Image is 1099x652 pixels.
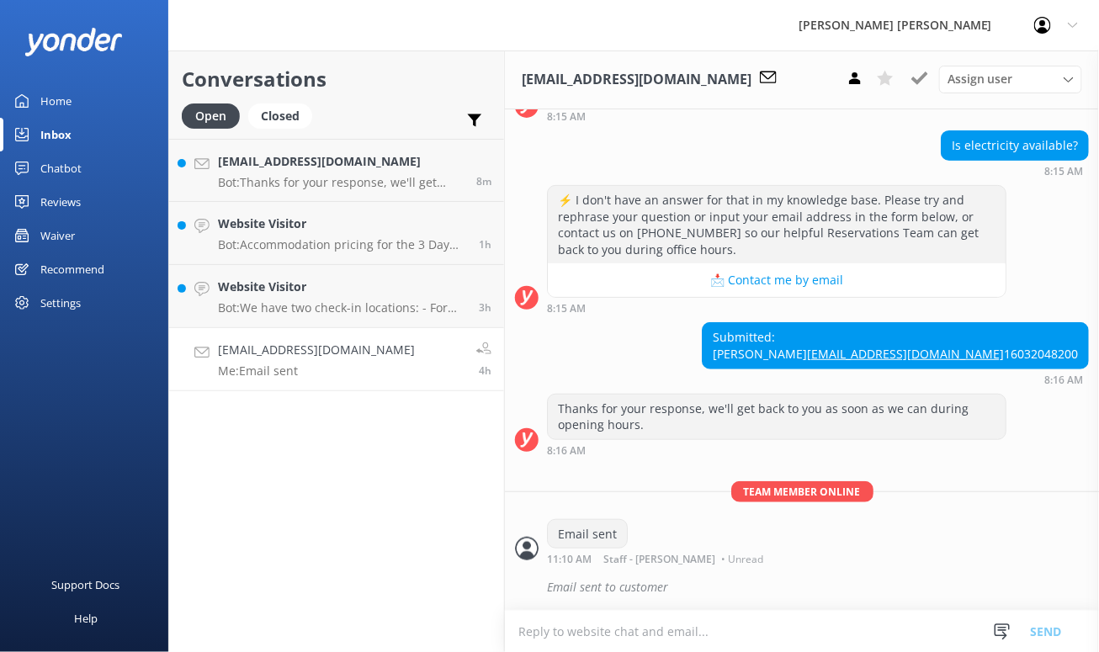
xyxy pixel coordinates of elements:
[218,341,415,359] h4: [EMAIL_ADDRESS][DOMAIN_NAME]
[547,302,1006,314] div: 08:15am 11-Aug-2025 (UTC +12:00) Pacific/Auckland
[218,215,466,233] h4: Website Visitor
[182,63,491,95] h2: Conversations
[515,573,1089,602] div: 2025-08-10T23:13:20.050
[182,103,240,129] div: Open
[25,28,122,56] img: yonder-white-logo.png
[807,346,1004,362] a: [EMAIL_ADDRESS][DOMAIN_NAME]
[547,553,767,565] div: 11:10am 11-Aug-2025 (UTC +12:00) Pacific/Auckland
[603,554,715,565] span: Staff - [PERSON_NAME]
[248,106,321,125] a: Closed
[548,395,1006,439] div: Thanks for your response, we'll get back to you as soon as we can during opening hours.
[169,328,504,391] a: [EMAIL_ADDRESS][DOMAIN_NAME]Me:Email sent4h
[479,363,491,378] span: 11:10am 11-Aug-2025 (UTC +12:00) Pacific/Auckland
[218,237,466,252] p: Bot: Accommodation pricing for the 3 Day Self-Guided Walk is based on twin-share. A single supple...
[218,363,415,379] p: Me: Email sent
[721,554,763,565] span: • Unread
[547,446,586,456] strong: 8:16 AM
[169,202,504,265] a: Website VisitorBot:Accommodation pricing for the 3 Day Self-Guided Walk is based on twin-share. A...
[547,573,1089,602] div: Email sent to customer
[547,110,1006,122] div: 08:15am 11-Aug-2025 (UTC +12:00) Pacific/Auckland
[548,186,1006,263] div: ⚡ I don't have an answer for that in my knowledge base. Please try and rephrase your question or ...
[218,278,466,296] h4: Website Visitor
[731,481,873,502] span: Team member online
[939,66,1082,93] div: Assign User
[941,165,1089,177] div: 08:15am 11-Aug-2025 (UTC +12:00) Pacific/Auckland
[40,118,72,151] div: Inbox
[40,252,104,286] div: Recommend
[942,131,1088,160] div: Is electricity available?
[182,106,248,125] a: Open
[548,520,627,549] div: Email sent
[40,286,81,320] div: Settings
[248,103,312,129] div: Closed
[218,300,466,315] p: Bot: We have two check-in locations: - For multiday trips, check in at [STREET_ADDRESS]. - For da...
[40,151,82,185] div: Chatbot
[479,237,491,252] span: 01:18pm 11-Aug-2025 (UTC +12:00) Pacific/Auckland
[169,139,504,202] a: [EMAIL_ADDRESS][DOMAIN_NAME]Bot:Thanks for your response, we'll get back to you as soon as we can...
[218,175,464,190] p: Bot: Thanks for your response, we'll get back to you as soon as we can during opening hours.
[703,323,1088,368] div: Submitted: [PERSON_NAME] 16032048200
[547,304,586,314] strong: 8:15 AM
[948,70,1013,88] span: Assign user
[702,374,1089,385] div: 08:16am 11-Aug-2025 (UTC +12:00) Pacific/Auckland
[547,444,1006,456] div: 08:16am 11-Aug-2025 (UTC +12:00) Pacific/Auckland
[547,554,592,565] strong: 11:10 AM
[1044,167,1083,177] strong: 8:15 AM
[522,69,751,91] h3: [EMAIL_ADDRESS][DOMAIN_NAME]
[548,263,1006,297] button: 📩 Contact me by email
[218,152,464,171] h4: [EMAIL_ADDRESS][DOMAIN_NAME]
[74,602,98,635] div: Help
[52,568,120,602] div: Support Docs
[547,112,586,122] strong: 8:15 AM
[40,185,81,219] div: Reviews
[40,219,75,252] div: Waiver
[40,84,72,118] div: Home
[479,300,491,315] span: 11:24am 11-Aug-2025 (UTC +12:00) Pacific/Auckland
[1044,375,1083,385] strong: 8:16 AM
[476,174,491,188] span: 03:04pm 11-Aug-2025 (UTC +12:00) Pacific/Auckland
[169,265,504,328] a: Website VisitorBot:We have two check-in locations: - For multiday trips, check in at [STREET_ADDR...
